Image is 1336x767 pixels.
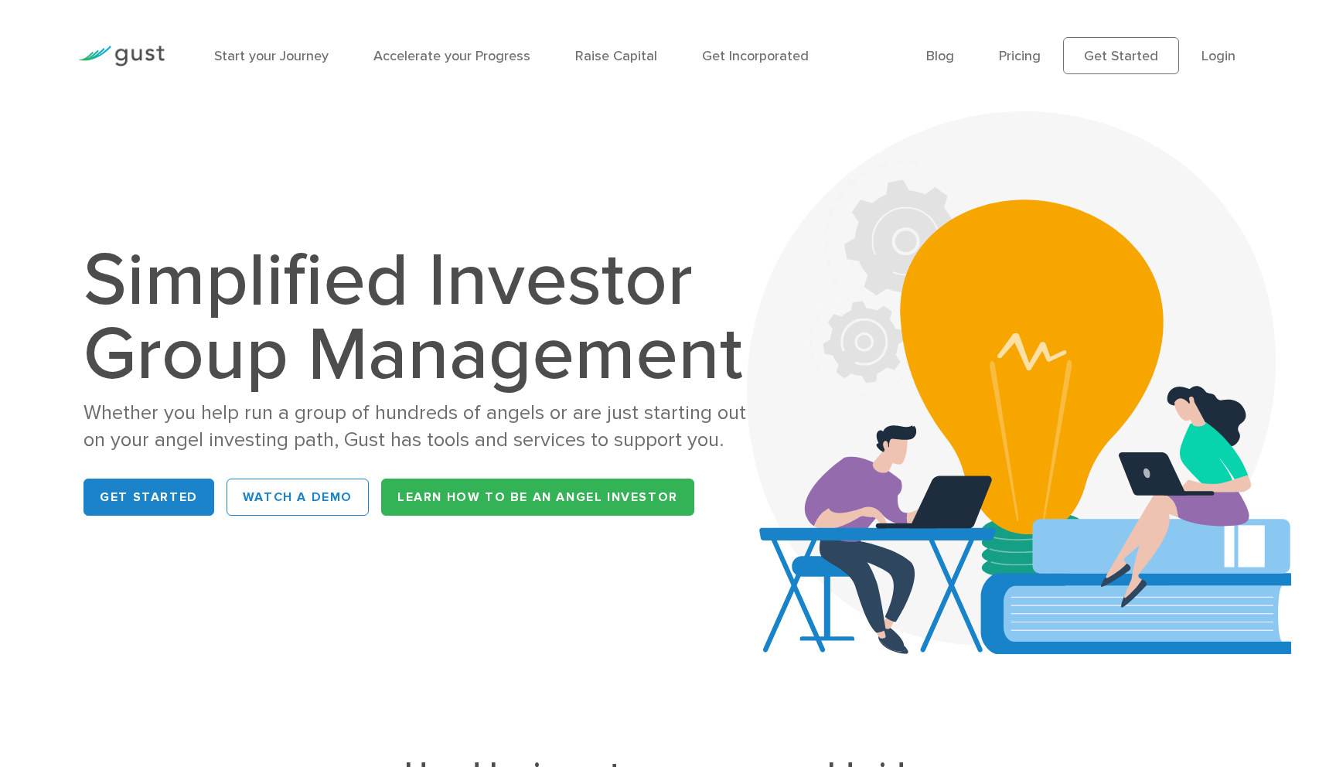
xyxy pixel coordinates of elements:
a: Accelerate your Progress [373,48,530,64]
a: Start your Journey [214,48,329,64]
h1: Simplified Investor Group Management [83,244,755,392]
img: Aca 2023 Hero Bg [747,111,1291,654]
a: Learn How to be an Angel Investor [381,479,694,516]
a: Raise Capital [575,48,657,64]
img: Gust Logo [78,46,165,66]
a: Login [1201,48,1235,64]
a: Blog [926,48,954,64]
a: Pricing [999,48,1041,64]
div: Whether you help run a group of hundreds of angels or are just starting out on your angel investi... [83,400,755,454]
a: Get Started [83,479,214,516]
a: Get Started [1063,37,1179,74]
a: Get Incorporated [702,48,809,64]
a: WATCH A DEMO [227,479,369,516]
